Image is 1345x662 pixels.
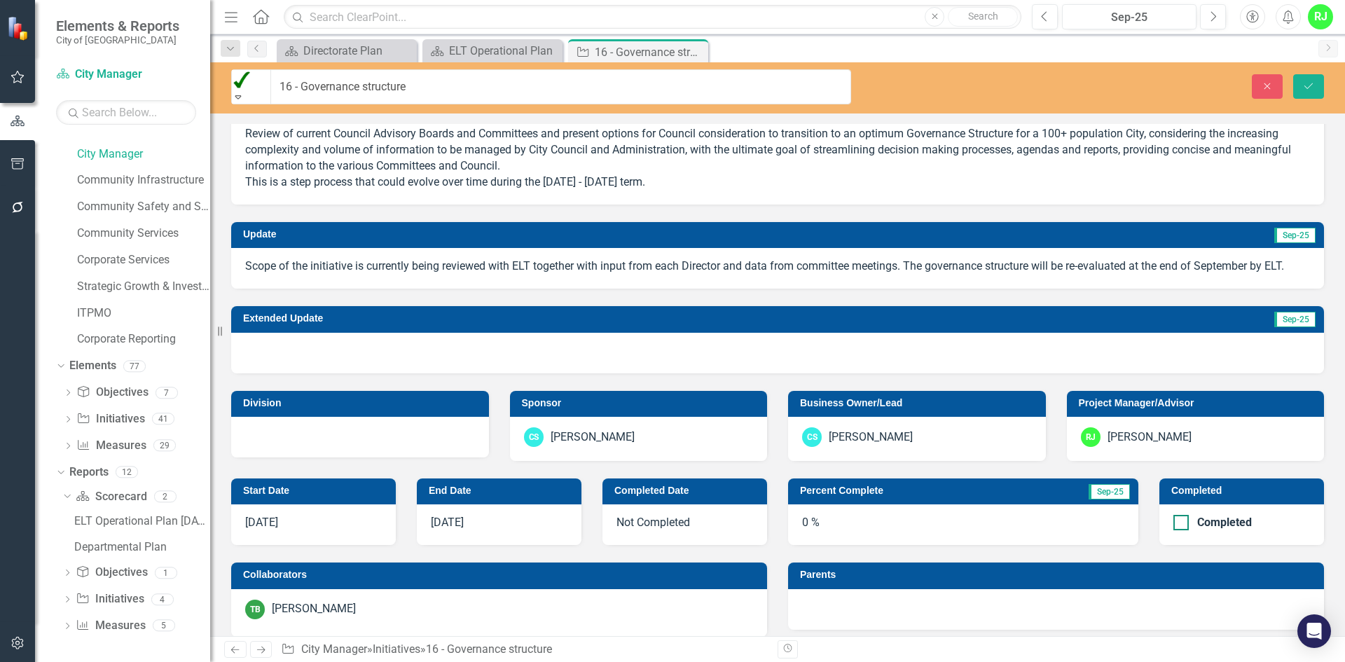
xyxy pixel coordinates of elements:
[245,123,1310,190] p: Review of current Council Advisory Boards and Committees and present options for Council consider...
[1308,4,1333,29] button: RJ
[595,43,705,61] div: 16 - Governance structure
[270,69,851,104] input: This field is required
[151,593,174,605] div: 4
[77,172,210,188] a: Community Infrastructure
[77,146,210,163] a: City Manager
[76,591,144,607] a: Initiatives
[272,601,356,617] div: [PERSON_NAME]
[426,42,559,60] a: ELT Operational Plan
[77,279,210,295] a: Strategic Growth & Investment
[76,489,146,505] a: Scorecard
[76,385,148,401] a: Objectives
[280,42,413,60] a: Directorate Plan
[551,429,635,446] div: [PERSON_NAME]
[233,71,250,88] img: Completed
[56,100,196,125] input: Search Below...
[524,427,544,447] div: CS
[245,516,278,529] span: [DATE]
[243,313,944,324] h3: Extended Update
[1274,228,1316,243] span: Sep-25
[800,485,1019,496] h3: Percent Complete
[56,18,179,34] span: Elements & Reports
[301,642,367,656] a: City Manager
[77,226,210,242] a: Community Services
[77,305,210,322] a: ITPMO
[69,358,116,374] a: Elements
[968,11,998,22] span: Search
[426,642,552,656] div: 16 - Governance structure
[449,42,559,60] div: ELT Operational Plan
[429,485,574,496] h3: End Date
[76,618,145,634] a: Measures
[243,485,389,496] h3: Start Date
[123,360,146,372] div: 77
[431,516,464,529] span: [DATE]
[153,440,176,452] div: 29
[1062,4,1196,29] button: Sep-25
[77,252,210,268] a: Corporate Services
[800,570,1317,580] h3: Parents
[245,600,265,619] div: TB
[154,490,177,502] div: 2
[245,259,1284,273] span: Scope of the initiative is currently being reviewed with ELT together with input from each Direct...
[69,464,109,481] a: Reports
[303,42,413,60] div: Directorate Plan
[802,427,822,447] div: CS
[1108,429,1192,446] div: [PERSON_NAME]
[1297,614,1331,648] div: Open Intercom Messenger
[71,535,210,558] a: Departmental Plan
[155,567,177,579] div: 1
[243,229,713,240] h3: Update
[1171,485,1317,496] h3: Completed
[522,398,761,408] h3: Sponsor
[800,398,1039,408] h3: Business Owner/Lead
[153,620,175,632] div: 5
[152,413,174,425] div: 41
[156,387,178,399] div: 7
[76,565,147,581] a: Objectives
[56,67,196,83] a: City Manager
[284,5,1021,29] input: Search ClearPoint...
[243,570,760,580] h3: Collaborators
[243,398,482,408] h3: Division
[948,7,1018,27] button: Search
[77,199,210,215] a: Community Safety and Social Services
[1067,9,1192,26] div: Sep-25
[76,438,146,454] a: Measures
[1079,398,1318,408] h3: Project Manager/Advisor
[116,466,138,478] div: 12
[788,504,1138,545] div: 0 %
[74,515,210,527] div: ELT Operational Plan [DATE]-[DATE]
[71,509,210,532] a: ELT Operational Plan [DATE]-[DATE]
[7,16,32,41] img: ClearPoint Strategy
[829,429,913,446] div: [PERSON_NAME]
[1081,427,1101,447] div: RJ
[373,642,420,656] a: Initiatives
[76,411,144,427] a: Initiatives
[602,504,767,545] div: Not Completed
[1089,484,1130,499] span: Sep-25
[1274,312,1316,327] span: Sep-25
[77,331,210,347] a: Corporate Reporting
[74,541,210,553] div: Departmental Plan
[614,485,760,496] h3: Completed Date
[56,34,179,46] small: City of [GEOGRAPHIC_DATA]
[281,642,767,658] div: » »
